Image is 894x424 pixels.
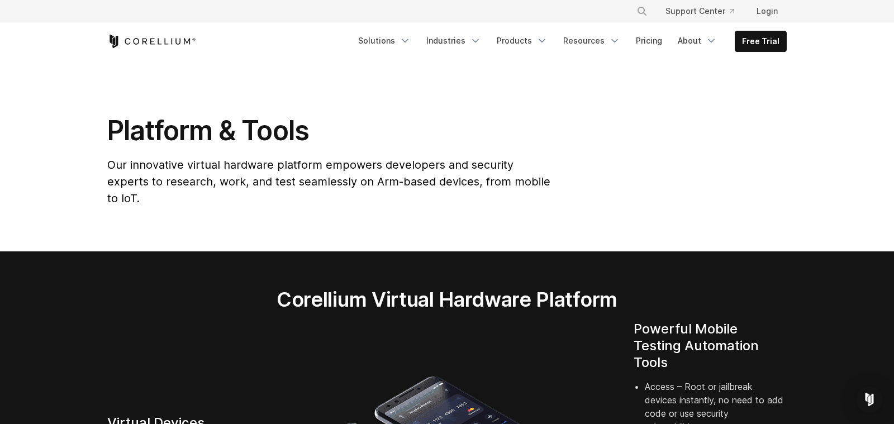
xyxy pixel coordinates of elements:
div: Navigation Menu [351,31,787,52]
div: Open Intercom Messenger [856,386,883,413]
a: Solutions [351,31,417,51]
a: Resources [557,31,627,51]
a: Login [748,1,787,21]
a: Industries [420,31,488,51]
button: Search [632,1,652,21]
span: Our innovative virtual hardware platform empowers developers and security experts to research, wo... [107,158,550,205]
h4: Powerful Mobile Testing Automation Tools [634,321,787,371]
h1: Platform & Tools [107,114,553,147]
div: Navigation Menu [623,1,787,21]
a: Products [490,31,554,51]
a: Free Trial [735,31,786,51]
h2: Corellium Virtual Hardware Platform [224,287,669,312]
a: About [671,31,724,51]
a: Corellium Home [107,35,196,48]
a: Support Center [657,1,743,21]
a: Pricing [629,31,669,51]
